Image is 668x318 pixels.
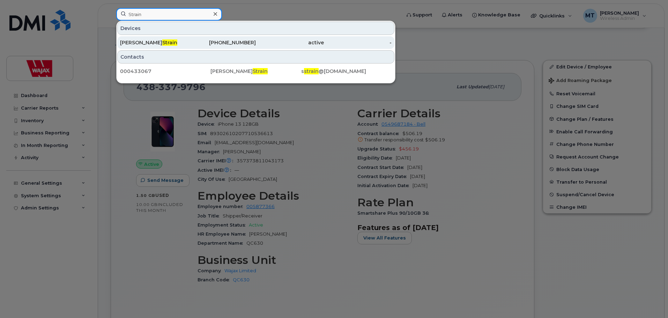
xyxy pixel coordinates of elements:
[117,50,394,64] div: Contacts
[188,39,256,46] div: [PHONE_NUMBER]
[304,68,319,74] span: strain
[253,68,268,74] span: Strain
[116,8,222,21] input: Find something...
[256,39,324,46] div: active
[301,68,392,75] div: s @[DOMAIN_NAME]
[162,39,177,46] span: Strain
[117,36,394,49] a: [PERSON_NAME]Strain[PHONE_NUMBER]active-
[324,39,392,46] div: -
[120,68,210,75] div: 000433067
[117,65,394,77] a: 000433067[PERSON_NAME]Strainsstrain@[DOMAIN_NAME]
[117,22,394,35] div: Devices
[120,39,188,46] div: [PERSON_NAME]
[210,68,301,75] div: [PERSON_NAME]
